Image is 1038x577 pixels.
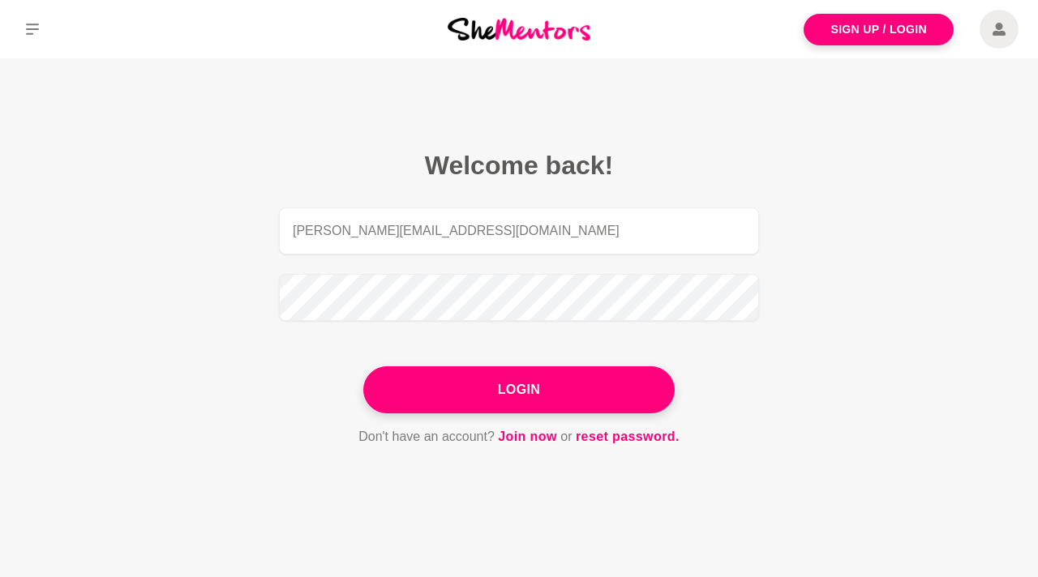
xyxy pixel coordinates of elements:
input: Email address [279,207,759,254]
a: Sign Up / Login [804,14,954,45]
a: reset password. [576,426,680,447]
button: Login [363,366,675,413]
img: She Mentors Logo [448,18,590,40]
p: Don't have an account? or [279,426,759,447]
h2: Welcome back! [279,149,759,182]
a: Join now [498,426,557,447]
